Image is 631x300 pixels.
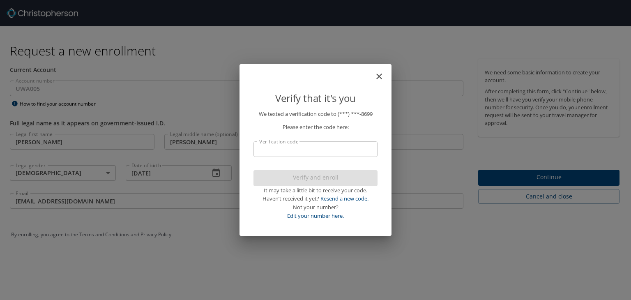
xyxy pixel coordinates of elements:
p: Please enter the code here: [253,123,378,132]
a: Resend a new code. [320,195,368,202]
div: It may take a little bit to receive your code. [253,186,378,195]
button: close [378,67,388,77]
p: We texted a verification code to (***) ***- 8699 [253,110,378,118]
a: Edit your number here. [287,212,344,219]
p: Verify that it's you [253,90,378,106]
div: Haven’t received it yet? [253,194,378,203]
div: Not your number? [253,203,378,212]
